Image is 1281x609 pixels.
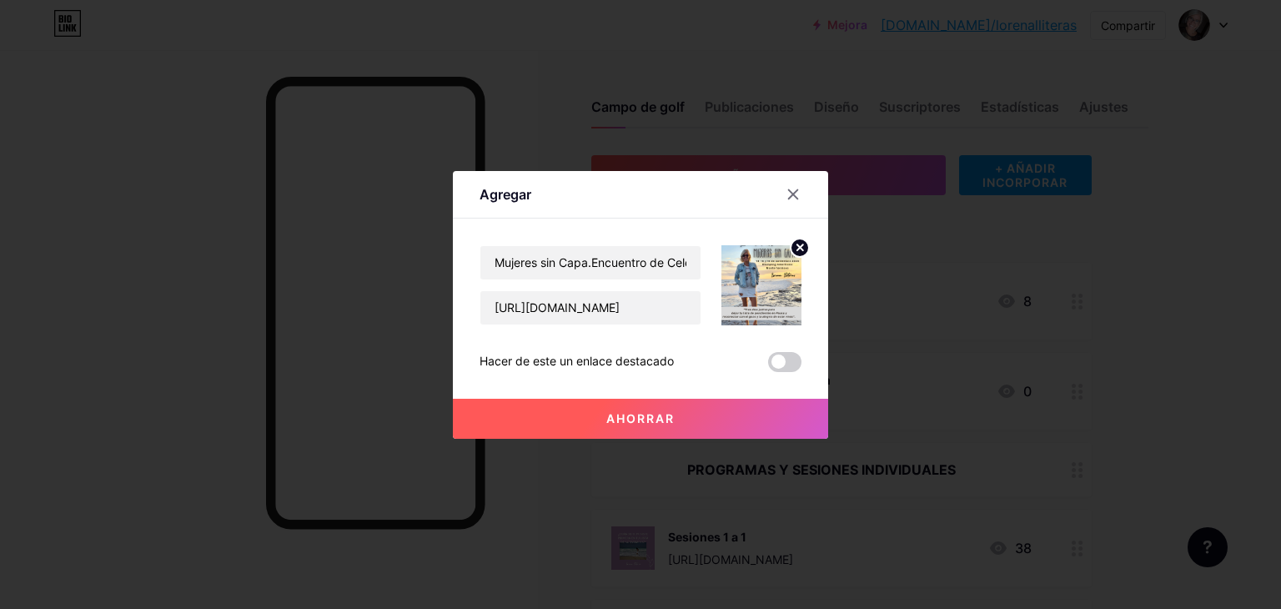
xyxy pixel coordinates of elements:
[480,186,531,203] font: Agregar
[480,246,701,279] input: Título
[480,354,674,368] font: Hacer de este un enlace destacado
[606,411,675,425] font: Ahorrar
[453,399,828,439] button: Ahorrar
[721,245,801,325] img: miniatura del enlace
[480,291,701,325] input: URL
